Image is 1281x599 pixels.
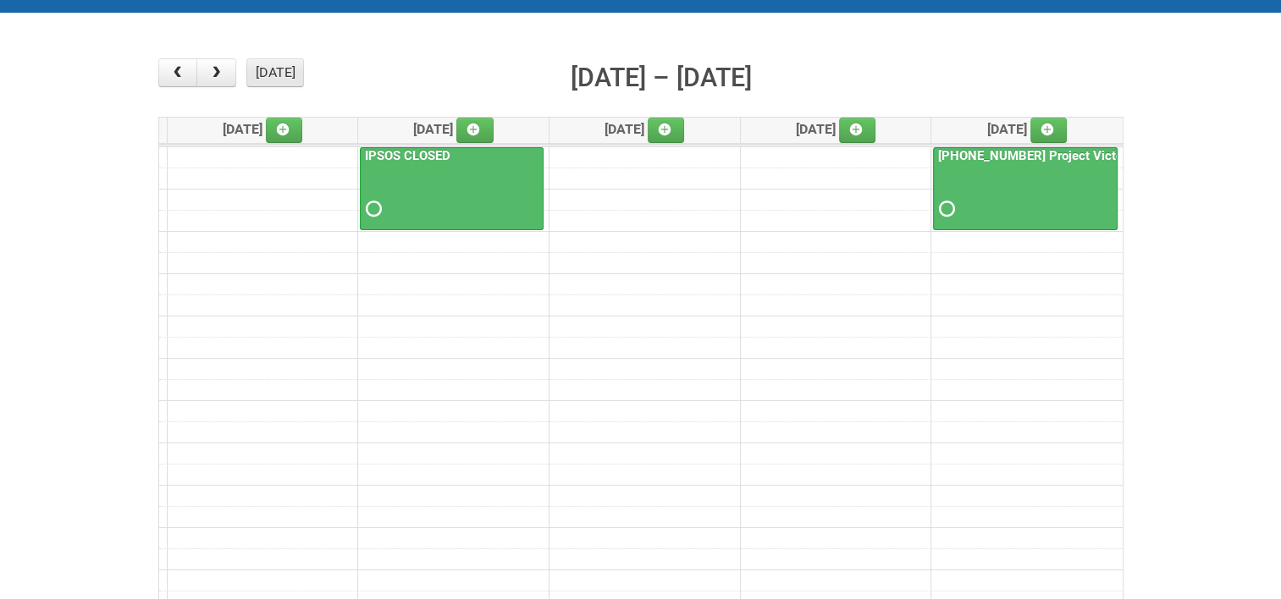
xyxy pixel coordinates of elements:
[933,147,1118,231] a: [PHONE_NUMBER] Project Victoria Laundry Sanitizer - labeling day
[266,118,303,143] a: Add an event
[456,118,494,143] a: Add an event
[362,148,454,163] a: IPSOS CLOSED
[223,121,303,137] span: [DATE]
[987,121,1068,137] span: [DATE]
[796,121,876,137] span: [DATE]
[571,58,752,97] h2: [DATE] – [DATE]
[839,118,876,143] a: Add an event
[366,203,378,215] span: Requested
[939,203,951,215] span: Requested
[648,118,685,143] a: Add an event
[360,147,544,231] a: IPSOS CLOSED
[1030,118,1068,143] a: Add an event
[413,121,494,137] span: [DATE]
[605,121,685,137] span: [DATE]
[246,58,304,87] button: [DATE]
